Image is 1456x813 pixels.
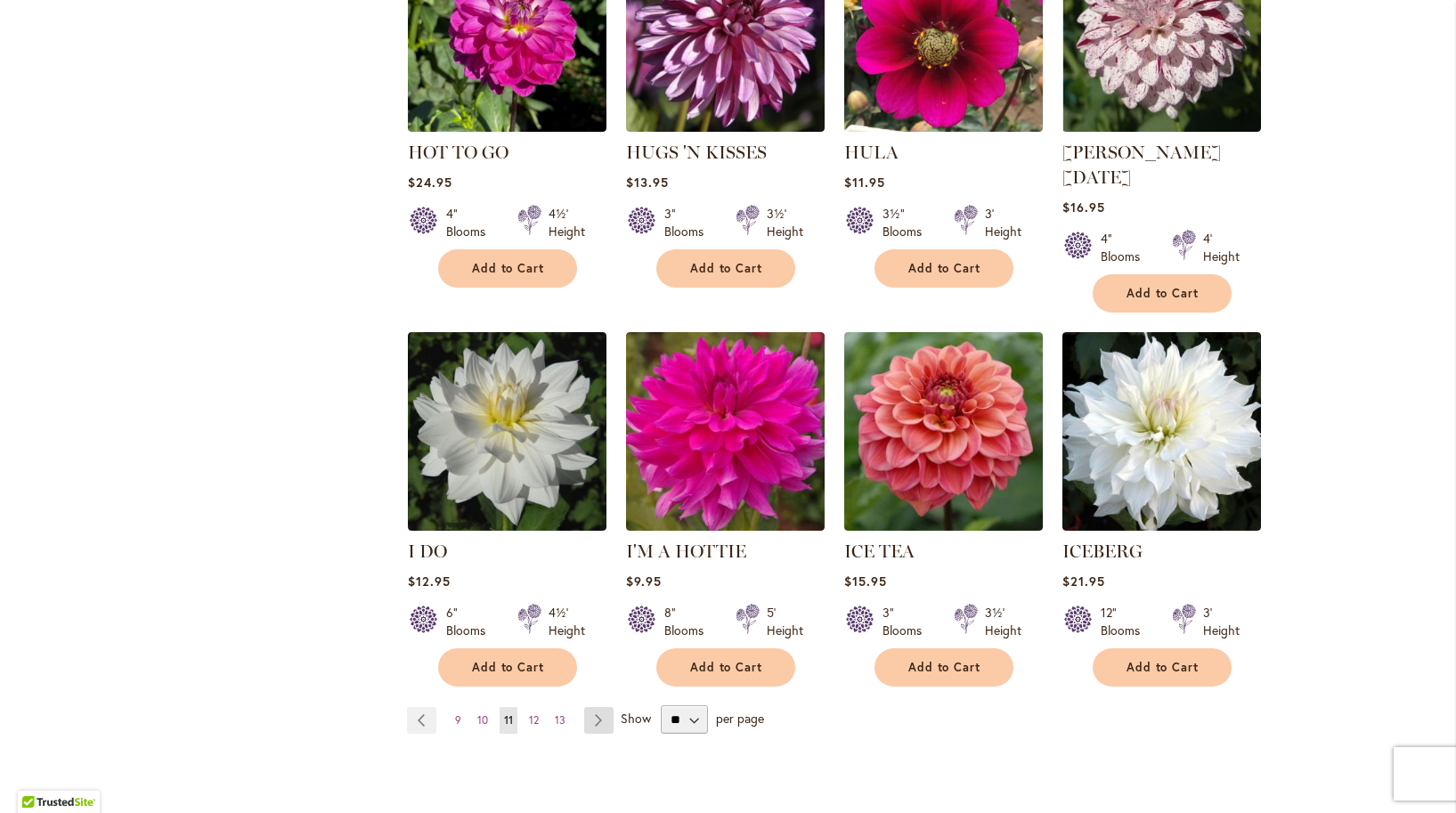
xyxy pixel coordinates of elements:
span: $9.95 [626,573,662,589]
div: 5' Height [767,604,803,639]
button: Add to Cart [874,648,1013,687]
a: 10 [473,707,492,734]
span: $16.95 [1062,199,1105,215]
button: Add to Cart [1093,274,1232,313]
span: 13 [555,713,565,727]
div: 4½' Height [549,604,585,639]
div: 8" Blooms [664,604,714,639]
a: ICEBERG [1062,541,1143,562]
iframe: Launch Accessibility Center [13,750,63,800]
span: Add to Cart [472,660,545,675]
a: [PERSON_NAME] [DATE] [1062,142,1221,188]
a: I DO [408,541,447,562]
a: HULA [844,142,899,163]
span: Show [621,710,651,727]
span: 9 [455,713,461,727]
span: $11.95 [844,174,885,191]
div: 4" Blooms [446,205,496,240]
span: $21.95 [1062,573,1105,589]
span: Add to Cart [472,261,545,276]
button: Add to Cart [438,648,577,687]
div: 6" Blooms [446,604,496,639]
a: HOT TO GO [408,142,508,163]
a: 12 [525,707,543,734]
div: 12" Blooms [1101,604,1151,639]
button: Add to Cart [656,648,795,687]
a: I'M A HOTTIE [626,541,746,562]
span: $15.95 [844,573,887,589]
a: ICE TEA [844,517,1043,534]
span: 11 [504,713,513,727]
img: I DO [408,332,606,531]
span: 12 [529,713,539,727]
a: 9 [451,707,466,734]
button: Add to Cart [1093,648,1232,687]
button: Add to Cart [656,249,795,288]
div: 3" Blooms [883,604,932,639]
a: ICEBERG [1062,517,1261,534]
span: 10 [477,713,488,727]
span: per page [716,710,764,727]
a: ICE TEA [844,541,915,562]
div: 3' Height [985,205,1021,240]
div: 3" Blooms [664,205,714,240]
a: I DO [408,517,606,534]
button: Add to Cart [874,249,1013,288]
a: HUGS 'N KISSES [626,118,825,135]
div: 3½" Blooms [883,205,932,240]
div: 4" Blooms [1101,230,1151,265]
a: 13 [550,707,570,734]
span: Add to Cart [690,660,763,675]
span: Add to Cart [690,261,763,276]
img: ICEBERG [1062,332,1261,531]
div: 3½' Height [767,205,803,240]
a: HULIN'S CARNIVAL [1062,118,1261,135]
a: HOT TO GO [408,118,606,135]
span: Add to Cart [908,261,981,276]
span: $13.95 [626,174,669,191]
a: HUGS 'N KISSES [626,142,767,163]
div: 4½' Height [549,205,585,240]
button: Add to Cart [438,249,577,288]
span: $12.95 [408,573,451,589]
img: I'm A Hottie [626,332,825,531]
span: Add to Cart [1127,660,1200,675]
span: Add to Cart [908,660,981,675]
a: HULA [844,118,1043,135]
span: Add to Cart [1127,286,1200,301]
span: $24.95 [408,174,452,191]
div: 3' Height [1203,604,1240,639]
a: I'm A Hottie [626,517,825,534]
img: ICE TEA [844,332,1043,531]
div: 3½' Height [985,604,1021,639]
div: 4' Height [1203,230,1240,265]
